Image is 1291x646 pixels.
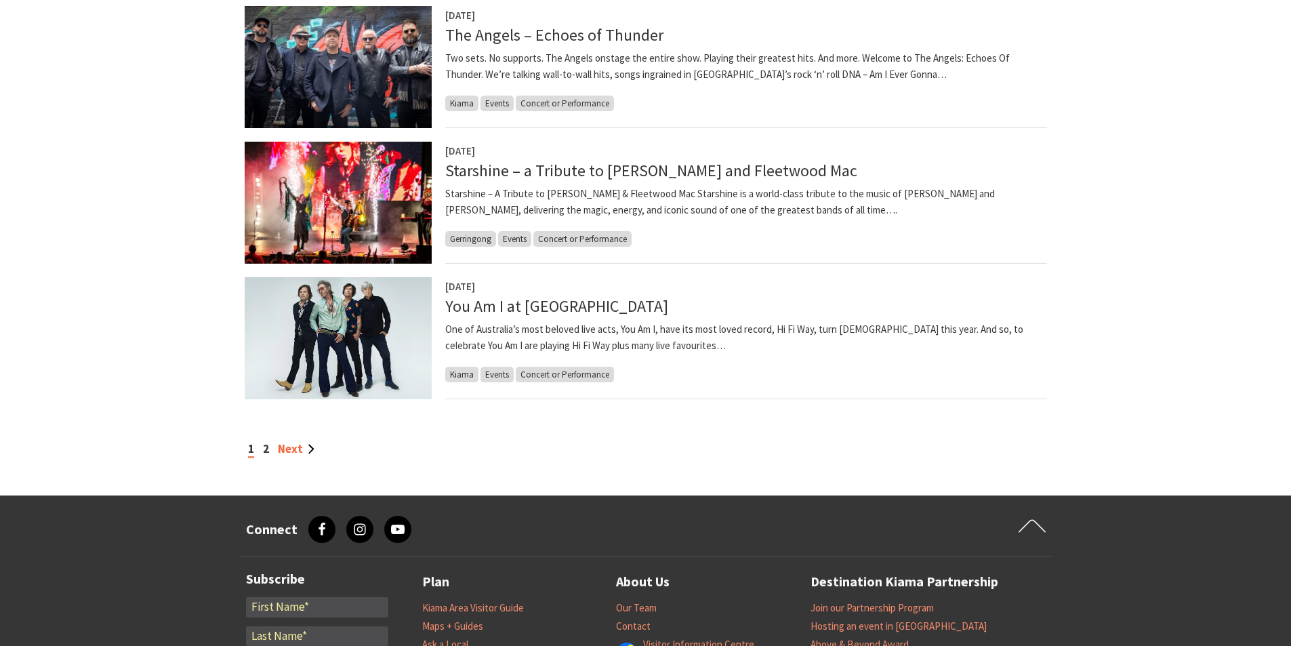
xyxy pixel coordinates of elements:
[533,231,632,247] span: Concert or Performance
[480,367,514,382] span: Events
[616,571,670,593] a: About Us
[498,231,531,247] span: Events
[480,96,514,111] span: Events
[445,186,1047,218] p: Starshine – A Tribute to [PERSON_NAME] & Fleetwood Mac Starshine is a world-class tribute to the ...
[445,367,478,382] span: Kiama
[422,601,524,615] a: Kiama Area Visitor Guide
[811,620,987,633] a: Hosting an event in [GEOGRAPHIC_DATA]
[616,601,657,615] a: Our Team
[245,142,432,264] img: Starshine
[422,620,483,633] a: Maps + Guides
[245,6,432,128] img: The Angels
[445,231,496,247] span: Gerringong
[246,597,388,618] input: First Name*
[246,571,388,587] h3: Subscribe
[445,96,478,111] span: Kiama
[516,367,614,382] span: Concert or Performance
[811,601,934,615] a: Join our Partnership Program
[445,9,475,22] span: [DATE]
[445,321,1047,354] p: One of Australia’s most beloved live acts, You Am I, have its most loved record, Hi Fi Way, turn ...
[445,50,1047,83] p: Two sets. No supports. The Angels onstage the entire show. Playing their greatest hits. And more....
[445,144,475,157] span: [DATE]
[263,441,269,456] a: 2
[245,277,432,399] img: You Am I
[248,441,254,458] span: 1
[445,280,475,293] span: [DATE]
[445,296,668,317] a: You Am I at [GEOGRAPHIC_DATA]
[811,571,998,593] a: Destination Kiama Partnership
[445,24,663,45] a: The Angels – Echoes of Thunder
[516,96,614,111] span: Concert or Performance
[422,571,449,593] a: Plan
[445,160,857,181] a: Starshine – a Tribute to [PERSON_NAME] and Fleetwood Mac
[616,620,651,633] a: Contact
[246,521,298,538] h3: Connect
[278,441,314,456] a: Next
